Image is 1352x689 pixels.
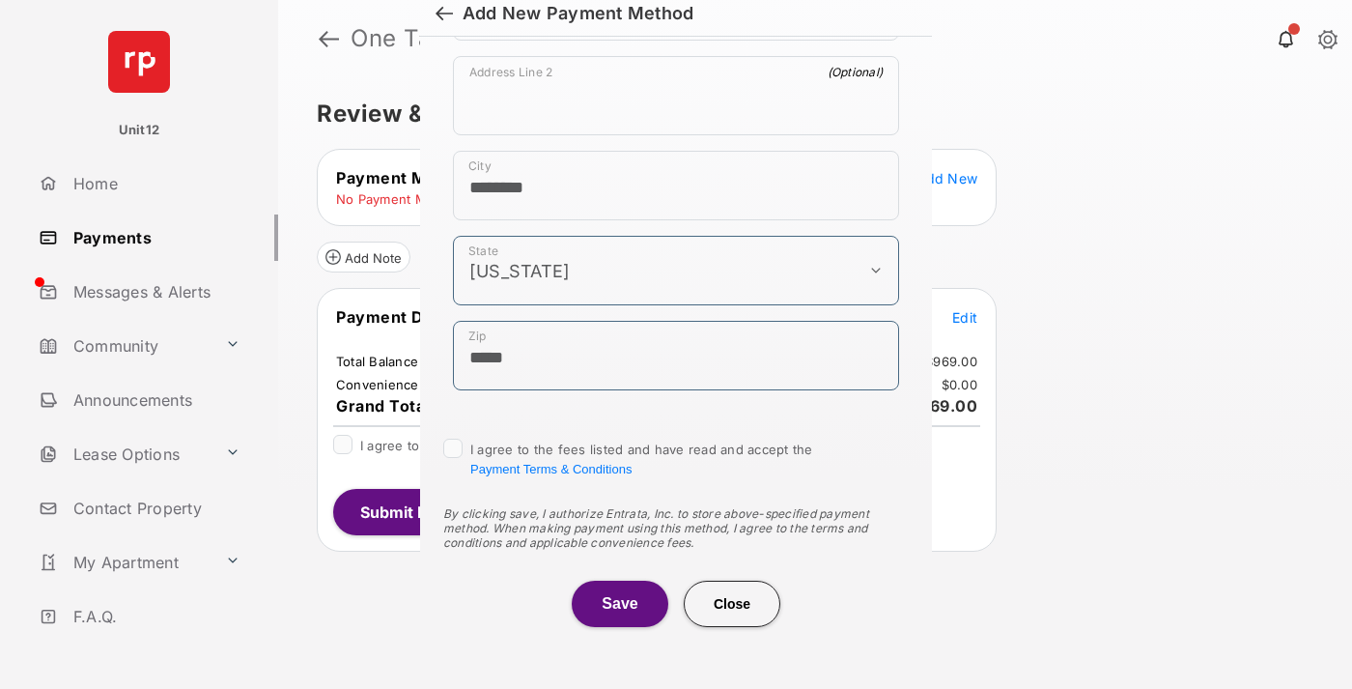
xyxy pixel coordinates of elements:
[572,581,668,627] button: Save
[684,581,780,627] button: Close
[443,506,909,550] div: By clicking save, I authorize Entrata, Inc. to store above-specified payment method. When making ...
[470,462,632,476] button: I agree to the fees listed and have read and accept the
[453,151,899,220] div: payment_method_screening[postal_addresses][locality]
[453,236,899,305] div: payment_method_screening[postal_addresses][administrativeArea]
[463,3,693,24] div: Add New Payment Method
[470,442,813,476] span: I agree to the fees listed and have read and accept the
[453,56,899,135] div: payment_method_screening[postal_addresses][addressLine2]
[453,321,899,390] div: payment_method_screening[postal_addresses][postalCode]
